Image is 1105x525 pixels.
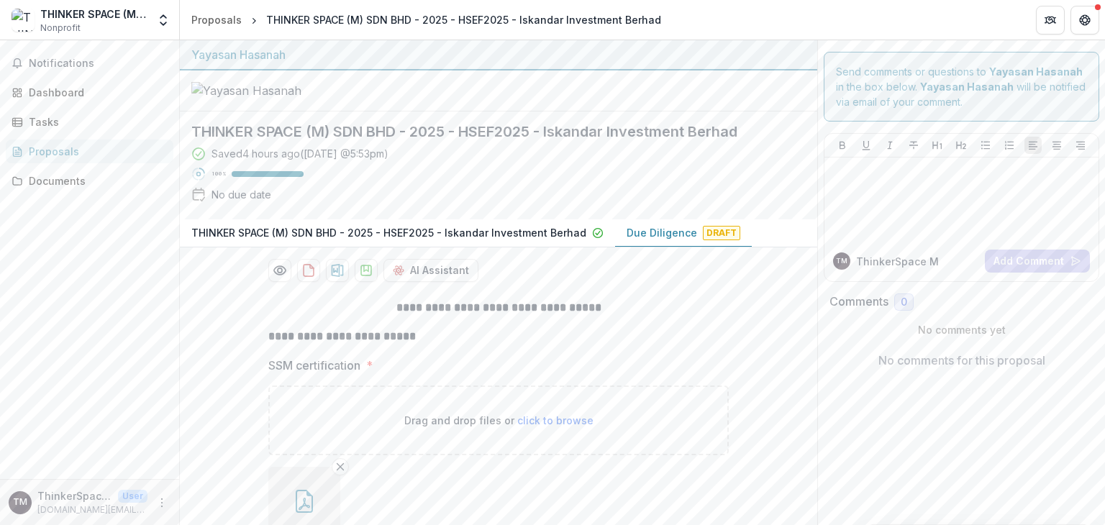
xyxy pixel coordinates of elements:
[355,259,378,282] button: download-proposal
[1036,6,1065,35] button: Partners
[920,81,1014,93] strong: Yayasan Hasanah
[6,110,173,134] a: Tasks
[266,12,661,27] div: THINKER SPACE (M) SDN BHD - 2025 - HSEF2025 - Iskandar Investment Berhad
[29,114,162,129] div: Tasks
[186,9,247,30] a: Proposals
[212,187,271,202] div: No due date
[878,352,1045,369] p: No comments for this proposal
[517,414,594,426] span: click to browse
[404,413,594,428] p: Drag and drop files or
[37,488,112,503] p: ThinkerSpace [GEOGRAPHIC_DATA]
[13,498,27,507] div: ThinkerSpace Malaysia
[824,52,1099,122] div: Send comments or questions to in the box below. will be notified via email of your comment.
[1024,137,1042,154] button: Align Left
[1048,137,1065,154] button: Align Center
[856,254,939,269] p: ThinkerSpace M
[829,295,888,309] h2: Comments
[191,123,783,140] h2: THINKER SPACE (M) SDN BHD - 2025 - HSEF2025 - Iskandar Investment Berhad
[186,9,667,30] nav: breadcrumb
[212,146,388,161] div: Saved 4 hours ago ( [DATE] @ 5:53pm )
[191,225,586,240] p: THINKER SPACE (M) SDN BHD - 2025 - HSEF2025 - Iskandar Investment Berhad
[952,137,970,154] button: Heading 2
[6,140,173,163] a: Proposals
[836,257,847,265] div: ThinkerSpace Malaysia
[297,259,320,282] button: download-proposal
[37,503,147,516] p: [DOMAIN_NAME][EMAIL_ADDRESS][DOMAIN_NAME]
[153,6,173,35] button: Open entity switcher
[881,137,899,154] button: Italicize
[977,137,994,154] button: Bullet List
[985,250,1090,273] button: Add Comment
[29,144,162,159] div: Proposals
[326,259,349,282] button: download-proposal
[191,82,335,99] img: Yayasan Hasanah
[829,322,1093,337] p: No comments yet
[1070,6,1099,35] button: Get Help
[268,357,360,374] p: SSM certification
[29,58,168,70] span: Notifications
[153,494,170,511] button: More
[40,6,147,22] div: THINKER SPACE (M) SDN BHD
[332,458,349,475] button: Remove File
[627,225,697,240] p: Due Diligence
[929,137,946,154] button: Heading 1
[989,65,1083,78] strong: Yayasan Hasanah
[118,490,147,503] p: User
[268,259,291,282] button: Preview 5ee2c1ae-9ae0-4ba4-a16a-6d7452041191-1.pdf
[1072,137,1089,154] button: Align Right
[383,259,478,282] button: AI Assistant
[834,137,851,154] button: Bold
[858,137,875,154] button: Underline
[905,137,922,154] button: Strike
[29,173,162,188] div: Documents
[40,22,81,35] span: Nonprofit
[901,296,907,309] span: 0
[191,12,242,27] div: Proposals
[6,52,173,75] button: Notifications
[12,9,35,32] img: THINKER SPACE (M) SDN BHD
[29,85,162,100] div: Dashboard
[212,169,226,179] p: 100 %
[6,81,173,104] a: Dashboard
[703,226,740,240] span: Draft
[191,46,806,63] div: Yayasan Hasanah
[6,169,173,193] a: Documents
[1001,137,1018,154] button: Ordered List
